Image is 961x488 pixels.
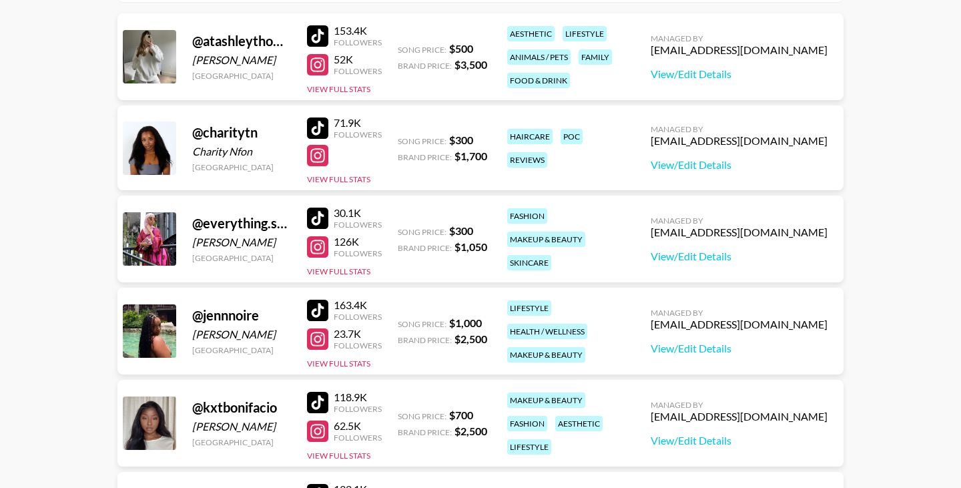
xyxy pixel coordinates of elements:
[334,116,382,130] div: 71.9K
[507,49,571,65] div: animals / pets
[398,411,446,421] span: Song Price:
[192,253,291,263] div: [GEOGRAPHIC_DATA]
[334,248,382,258] div: Followers
[563,26,607,41] div: lifestyle
[334,298,382,312] div: 163.4K
[507,416,547,431] div: fashion
[334,404,382,414] div: Followers
[507,152,547,168] div: reviews
[307,84,370,94] button: View Full Stats
[555,416,603,431] div: aesthetic
[507,208,547,224] div: fashion
[192,328,291,341] div: [PERSON_NAME]
[334,312,382,322] div: Followers
[449,42,473,55] strong: $ 500
[334,220,382,230] div: Followers
[507,255,551,270] div: skincare
[651,43,828,57] div: [EMAIL_ADDRESS][DOMAIN_NAME]
[192,307,291,324] div: @ jennnoire
[192,71,291,81] div: [GEOGRAPHIC_DATA]
[192,399,291,416] div: @ kxtbonifacio
[507,439,551,455] div: lifestyle
[651,158,828,172] a: View/Edit Details
[449,224,473,237] strong: $ 300
[334,66,382,76] div: Followers
[334,391,382,404] div: 118.9K
[454,425,487,437] strong: $ 2,500
[192,420,291,433] div: [PERSON_NAME]
[454,240,487,253] strong: $ 1,050
[651,67,828,81] a: View/Edit Details
[398,227,446,237] span: Song Price:
[449,134,473,146] strong: $ 300
[651,216,828,226] div: Managed By
[507,232,585,247] div: makeup & beauty
[334,235,382,248] div: 126K
[334,37,382,47] div: Followers
[398,152,452,162] span: Brand Price:
[334,24,382,37] div: 153.4K
[398,45,446,55] span: Song Price:
[398,319,446,329] span: Song Price:
[651,342,828,355] a: View/Edit Details
[507,26,555,41] div: aesthetic
[398,136,446,146] span: Song Price:
[307,358,370,369] button: View Full Stats
[651,134,828,148] div: [EMAIL_ADDRESS][DOMAIN_NAME]
[651,308,828,318] div: Managed By
[561,129,583,144] div: poc
[192,162,291,172] div: [GEOGRAPHIC_DATA]
[507,129,553,144] div: haircare
[579,49,612,65] div: family
[192,33,291,49] div: @ atashleythomas
[192,236,291,249] div: [PERSON_NAME]
[651,226,828,239] div: [EMAIL_ADDRESS][DOMAIN_NAME]
[192,53,291,67] div: [PERSON_NAME]
[192,145,291,158] div: Charity Nfon
[334,433,382,443] div: Followers
[651,434,828,447] a: View/Edit Details
[307,266,370,276] button: View Full Stats
[449,316,482,329] strong: $ 1,000
[334,130,382,140] div: Followers
[454,58,487,71] strong: $ 3,500
[307,451,370,461] button: View Full Stats
[507,393,585,408] div: makeup & beauty
[651,124,828,134] div: Managed By
[651,33,828,43] div: Managed By
[449,409,473,421] strong: $ 700
[507,347,585,362] div: makeup & beauty
[334,419,382,433] div: 62.5K
[334,206,382,220] div: 30.1K
[334,340,382,350] div: Followers
[192,215,291,232] div: @ everything.sumii
[651,400,828,410] div: Managed By
[507,300,551,316] div: lifestyle
[454,332,487,345] strong: $ 2,500
[334,327,382,340] div: 23.7K
[192,345,291,355] div: [GEOGRAPHIC_DATA]
[192,437,291,447] div: [GEOGRAPHIC_DATA]
[307,174,370,184] button: View Full Stats
[398,61,452,71] span: Brand Price:
[651,410,828,423] div: [EMAIL_ADDRESS][DOMAIN_NAME]
[398,243,452,253] span: Brand Price:
[651,250,828,263] a: View/Edit Details
[398,427,452,437] span: Brand Price:
[454,150,487,162] strong: $ 1,700
[507,324,587,339] div: health / wellness
[334,53,382,66] div: 52K
[398,335,452,345] span: Brand Price:
[192,124,291,141] div: @ charitytn
[507,73,570,88] div: food & drink
[651,318,828,331] div: [EMAIL_ADDRESS][DOMAIN_NAME]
